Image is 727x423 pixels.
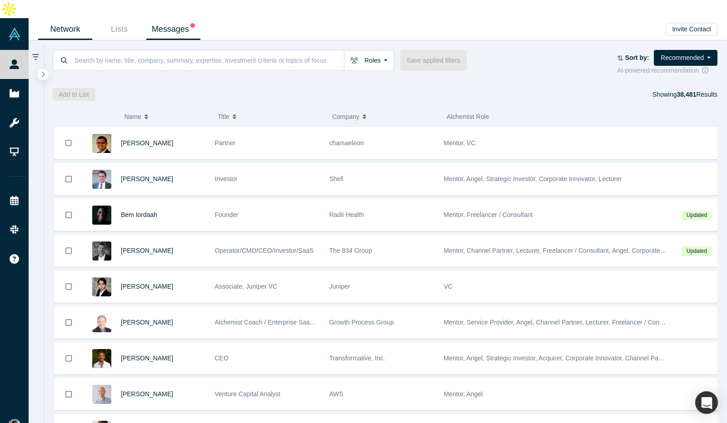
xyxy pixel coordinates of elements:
[447,113,489,120] span: Alchemist Role
[55,379,83,410] button: Bookmark
[444,211,533,218] span: Mentor, Freelancer / Consultant
[218,107,229,126] span: Title
[444,175,622,182] span: Mentor, Angel, Strategic Investor, Corporate Innovator, Lecturer
[444,283,453,290] span: VC
[329,319,394,326] span: Growth Process Group
[215,211,239,218] span: Founder
[332,107,437,126] button: Company
[617,66,717,75] div: AI-powered recommendation
[121,390,173,398] a: [PERSON_NAME]
[329,283,350,290] span: Juniper
[329,175,344,182] span: Shell
[92,313,111,332] img: Chuck DeVita's Profile Image
[654,50,717,66] button: Recommended
[444,390,483,398] span: Mentor, Angel
[344,50,394,71] button: Roles
[55,235,83,266] button: Bookmark
[215,390,281,398] span: Venture Capital Analyst
[38,19,92,40] a: Network
[329,390,344,398] span: AWS
[55,127,83,159] button: Bookmark
[215,283,278,290] span: Associate, Juniper VC
[92,385,111,404] img: Alex Ha's Profile Image
[625,54,649,61] strong: Sort by:
[329,247,372,254] span: The 834 Group
[652,88,717,101] div: Showing
[121,211,157,218] a: Bem Iordaah
[92,170,111,189] img: Vikas Gupta's Profile Image
[124,107,141,126] span: Name
[92,349,111,368] img: Mark Chasan's Profile Image
[121,354,173,362] a: [PERSON_NAME]
[124,107,208,126] button: Name
[92,241,111,261] img: Bill Kahlert's Profile Image
[8,28,21,40] img: Alchemist Vault Logo
[215,354,229,362] span: CEO
[55,271,83,302] button: Bookmark
[55,307,83,338] button: Bookmark
[215,247,314,254] span: Operator/CMO/CEO/Investor/SaaS
[666,23,717,35] button: Invite Contact
[444,139,476,147] span: Mentor, VC
[215,175,238,182] span: Investor
[682,246,712,256] span: Updated
[55,199,83,231] button: Bookmark
[677,91,696,98] strong: 38,481
[215,319,430,326] span: Alchemist Coach / Enterprise SaaS & Ai Subscription Model Thought Leader
[215,139,236,147] span: Partner
[121,139,173,147] a: [PERSON_NAME]
[400,50,467,71] button: Save applied filters
[92,206,111,225] img: Bem Iordaah's Profile Image
[121,175,173,182] a: [PERSON_NAME]
[677,91,717,98] span: Results
[55,343,83,374] button: Bookmark
[682,211,712,220] span: Updated
[146,19,200,40] a: Messages
[92,277,111,296] img: Srilekha Bhattiprolu's Profile Image
[444,319,678,326] span: Mentor, Service Provider, Angel, Channel Partner, Lecturer, Freelancer / Consultant
[329,211,364,218] span: Radii Health
[121,319,173,326] a: [PERSON_NAME]
[329,139,364,147] span: chamaeleon
[332,107,359,126] span: Company
[53,88,95,101] button: Add to List
[92,134,111,153] img: Ashish Aggarwal's Profile Image
[55,163,83,195] button: Bookmark
[329,354,385,362] span: Transformative, Inc.
[121,283,173,290] a: [PERSON_NAME]
[92,19,146,40] a: Lists
[74,49,344,71] input: Search by name, title, company, summary, expertise, investment criteria or topics of focus
[218,107,323,126] button: Title
[121,247,173,254] a: [PERSON_NAME]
